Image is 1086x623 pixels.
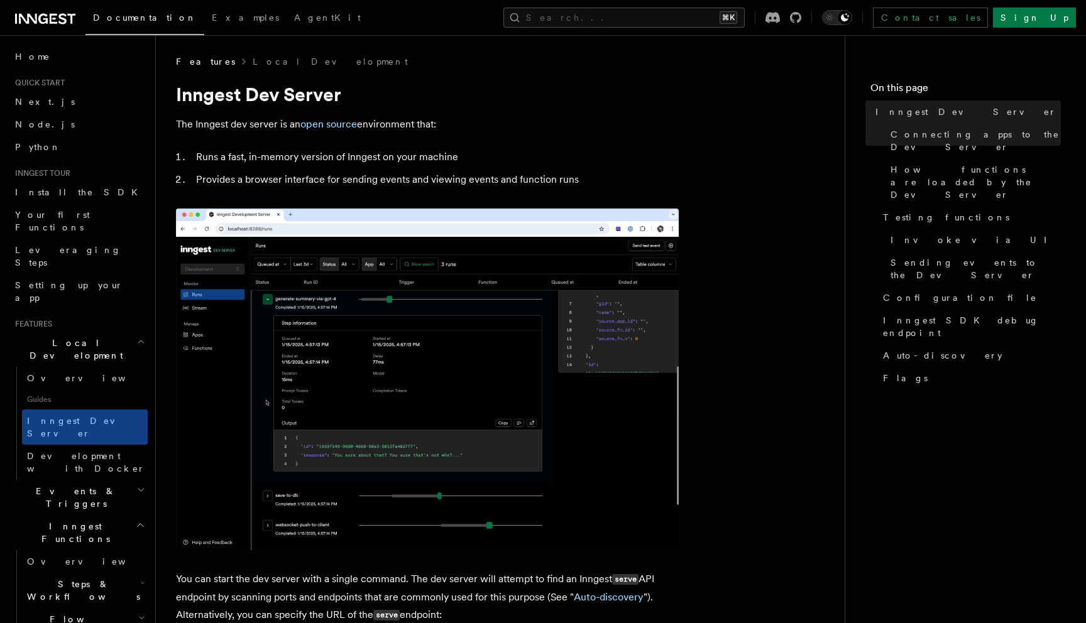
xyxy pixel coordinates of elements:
[27,416,134,438] span: Inngest Dev Server
[15,97,75,107] span: Next.js
[875,106,1056,118] span: Inngest Dev Server
[253,55,408,68] a: Local Development
[822,10,852,25] button: Toggle dark mode
[176,209,679,550] img: Dev Server Demo
[10,203,148,239] a: Your first Functions
[883,211,1009,224] span: Testing functions
[10,337,137,362] span: Local Development
[15,50,50,63] span: Home
[85,4,204,35] a: Documentation
[10,485,137,510] span: Events & Triggers
[15,119,75,129] span: Node.js
[886,229,1061,251] a: Invoke via UI
[10,90,148,113] a: Next.js
[10,45,148,68] a: Home
[27,373,156,383] span: Overview
[192,148,679,166] li: Runs a fast, in-memory version of Inngest on your machine
[22,573,148,608] button: Steps & Workflows
[886,123,1061,158] a: Connecting apps to the Dev Server
[612,574,639,585] code: serve
[10,515,148,550] button: Inngest Functions
[15,210,90,232] span: Your first Functions
[720,11,737,24] kbd: ⌘K
[883,372,928,384] span: Flags
[10,168,70,178] span: Inngest tour
[176,83,679,106] h1: Inngest Dev Server
[93,13,197,23] span: Documentation
[287,4,368,34] a: AgentKit
[878,367,1061,389] a: Flags
[891,128,1061,153] span: Connecting apps to the Dev Server
[10,480,148,515] button: Events & Triggers
[10,239,148,274] a: Leveraging Steps
[22,578,140,603] span: Steps & Workflows
[883,314,1061,339] span: Inngest SDK debug endpoint
[22,550,148,573] a: Overview
[10,367,148,480] div: Local Development
[294,13,361,23] span: AgentKit
[176,55,235,68] span: Features
[15,187,145,197] span: Install the SDK
[870,100,1061,123] a: Inngest Dev Server
[10,520,136,545] span: Inngest Functions
[886,158,1061,206] a: How functions are loaded by the Dev Server
[27,556,156,566] span: Overview
[503,8,745,28] button: Search...⌘K
[10,181,148,203] a: Install the SDK
[27,451,145,474] span: Development with Docker
[15,280,123,303] span: Setting up your app
[886,251,1061,286] a: Sending events to the Dev Server
[883,349,1002,362] span: Auto-discovery
[300,118,357,130] a: open source
[192,171,679,188] li: Provides a browser interface for sending events and viewing events and function runs
[870,80,1061,100] h4: On this page
[891,256,1061,281] span: Sending events to the Dev Server
[373,610,400,620] code: serve
[883,291,1037,304] span: Configuration file
[878,206,1061,229] a: Testing functions
[15,142,61,152] span: Python
[204,4,287,34] a: Examples
[22,409,148,445] a: Inngest Dev Server
[10,332,148,367] button: Local Development
[15,245,121,268] span: Leveraging Steps
[891,234,1058,246] span: Invoke via UI
[10,319,52,329] span: Features
[878,344,1061,367] a: Auto-discovery
[10,113,148,136] a: Node.js
[574,591,644,603] a: Auto-discovery
[10,78,65,88] span: Quick start
[878,286,1061,309] a: Configuration file
[22,445,148,480] a: Development with Docker
[22,389,148,409] span: Guides
[212,13,279,23] span: Examples
[993,8,1076,28] a: Sign Up
[176,116,679,133] p: The Inngest dev server is an environment that:
[878,309,1061,344] a: Inngest SDK debug endpoint
[891,163,1061,201] span: How functions are loaded by the Dev Server
[10,274,148,309] a: Setting up your app
[22,367,148,389] a: Overview
[10,136,148,158] a: Python
[873,8,988,28] a: Contact sales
